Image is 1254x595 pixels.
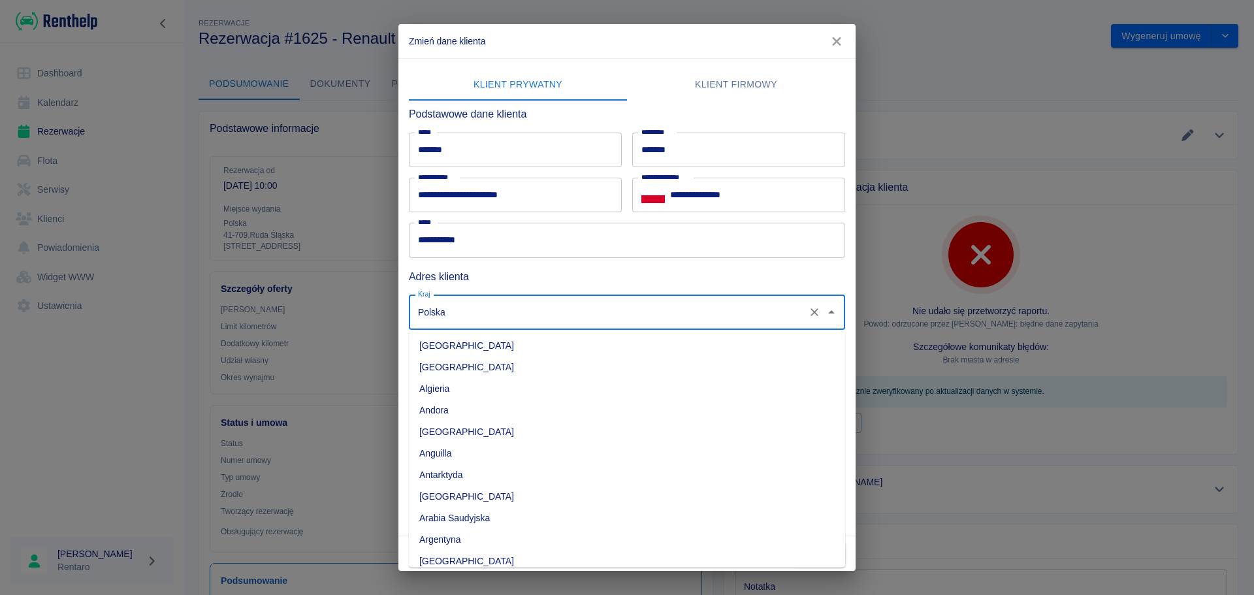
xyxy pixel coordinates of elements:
[409,443,845,464] li: Anguilla
[409,400,845,421] li: Andora
[409,268,845,285] h6: Adres klienta
[418,289,430,299] label: Kraj
[409,69,627,101] button: Klient prywatny
[409,529,845,551] li: Argentyna
[409,106,845,122] h6: Podstawowe dane klienta
[627,69,845,101] button: Klient firmowy
[398,24,856,58] h2: Zmień dane klienta
[409,464,845,486] li: Antarktyda
[409,357,845,378] li: [GEOGRAPHIC_DATA]
[409,69,845,101] div: lab API tabs example
[409,486,845,507] li: [GEOGRAPHIC_DATA]
[409,421,845,443] li: [GEOGRAPHIC_DATA]
[409,378,845,400] li: Algieria
[641,185,665,205] button: Select country
[822,303,841,321] button: Zamknij
[409,551,845,572] li: [GEOGRAPHIC_DATA]
[409,335,845,357] li: [GEOGRAPHIC_DATA]
[805,303,824,321] button: Wyczyść
[409,507,845,529] li: Arabia Saudyjska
